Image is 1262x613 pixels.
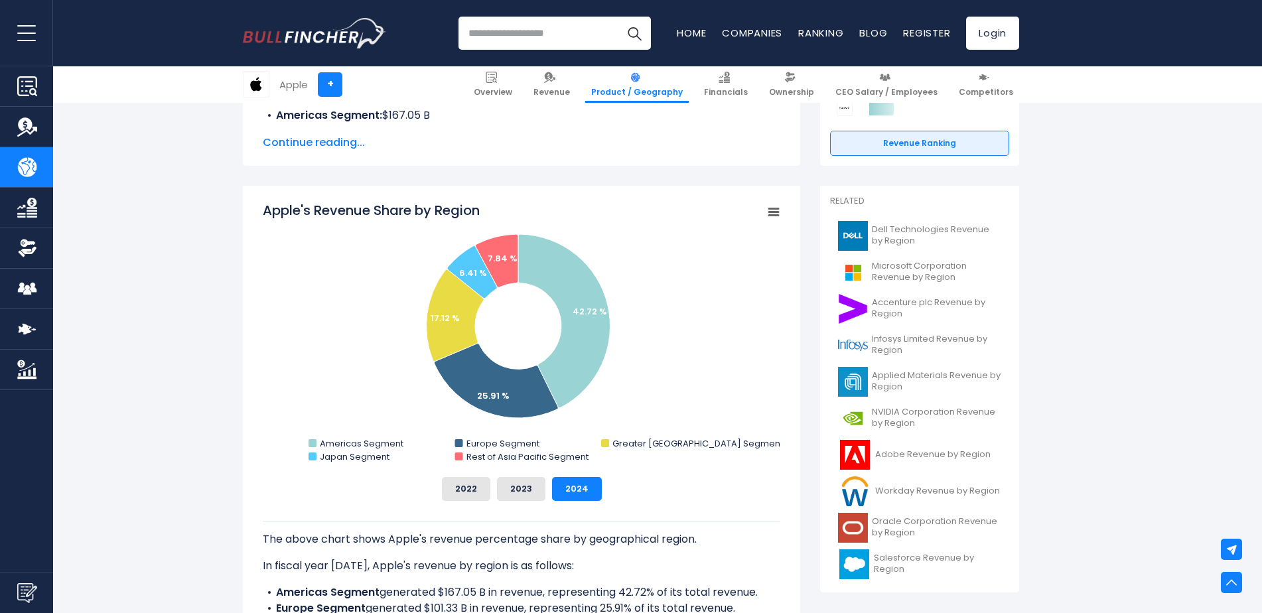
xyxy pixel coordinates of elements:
[872,516,1001,539] span: Oracle Corporation Revenue by Region
[959,87,1013,98] span: Competitors
[872,297,1001,320] span: Accenture plc Revenue by Region
[872,224,1001,247] span: Dell Technologies Revenue by Region
[17,238,37,258] img: Ownership
[263,201,480,220] tspan: Apple's Revenue Share by Region
[468,66,518,103] a: Overview
[838,221,868,251] img: DELL logo
[243,18,386,48] a: Go to homepage
[318,72,342,97] a: +
[320,437,403,450] text: Americas Segment
[838,513,868,543] img: ORCL logo
[722,26,782,40] a: Companies
[497,477,545,501] button: 2023
[618,17,651,50] button: Search
[573,305,607,318] text: 42.72 %
[527,66,576,103] a: Revenue
[872,334,1001,356] span: Infosys Limited Revenue by Region
[263,201,780,466] svg: Apple's Revenue Share by Region
[488,252,518,265] text: 7.84 %
[830,437,1009,473] a: Adobe Revenue by Region
[459,267,487,279] text: 6.41 %
[442,477,490,501] button: 2022
[244,72,269,97] img: AAPL logo
[677,26,706,40] a: Home
[276,584,380,600] b: Americas Segment
[798,26,843,40] a: Ranking
[872,261,1001,283] span: Microsoft Corporation Revenue by Region
[830,546,1009,582] a: Salesforce Revenue by Region
[769,87,814,98] span: Ownership
[838,403,868,433] img: NVDA logo
[477,389,510,402] text: 25.91 %
[838,440,871,470] img: ADBE logo
[838,330,868,360] img: INFY logo
[830,327,1009,364] a: Infosys Limited Revenue by Region
[838,367,868,397] img: AMAT logo
[552,477,602,501] button: 2024
[838,476,871,506] img: WDAY logo
[830,510,1009,546] a: Oracle Corporation Revenue by Region
[829,66,944,103] a: CEO Salary / Employees
[837,100,853,116] img: Sony Group Corporation competitors logo
[830,131,1009,156] a: Revenue Ranking
[263,531,780,547] p: The above chart shows Apple's revenue percentage share by geographical region.
[830,196,1009,207] p: Related
[698,66,754,103] a: Financials
[474,87,512,98] span: Overview
[872,407,1001,429] span: NVIDIA Corporation Revenue by Region
[859,26,887,40] a: Blog
[279,77,308,92] div: Apple
[953,66,1019,103] a: Competitors
[838,294,868,324] img: ACN logo
[830,364,1009,400] a: Applied Materials Revenue by Region
[872,370,1001,393] span: Applied Materials Revenue by Region
[263,107,780,123] li: $167.05 B
[276,107,382,123] b: Americas Segment:
[874,553,1001,575] span: Salesforce Revenue by Region
[763,66,820,103] a: Ownership
[263,584,780,600] li: generated $167.05 B in revenue, representing 42.72% of its total revenue.
[875,449,991,460] span: Adobe Revenue by Region
[830,473,1009,510] a: Workday Revenue by Region
[830,254,1009,291] a: Microsoft Corporation Revenue by Region
[612,437,783,450] text: Greater [GEOGRAPHIC_DATA] Segment
[466,450,589,463] text: Rest of Asia Pacific Segment
[431,312,460,324] text: 17.12 %
[585,66,689,103] a: Product / Geography
[466,437,539,450] text: Europe Segment
[830,218,1009,254] a: Dell Technologies Revenue by Region
[263,558,780,574] p: In fiscal year [DATE], Apple's revenue by region is as follows:
[966,17,1019,50] a: Login
[838,549,870,579] img: CRM logo
[903,26,950,40] a: Register
[276,123,368,139] b: Europe Segment:
[875,486,1000,497] span: Workday Revenue by Region
[263,123,780,139] li: $101.33 B
[835,87,938,98] span: CEO Salary / Employees
[320,450,389,463] text: Japan Segment
[263,135,780,151] span: Continue reading...
[704,87,748,98] span: Financials
[243,18,386,48] img: Bullfincher logo
[838,257,868,287] img: MSFT logo
[830,291,1009,327] a: Accenture plc Revenue by Region
[591,87,683,98] span: Product / Geography
[533,87,570,98] span: Revenue
[830,400,1009,437] a: NVIDIA Corporation Revenue by Region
